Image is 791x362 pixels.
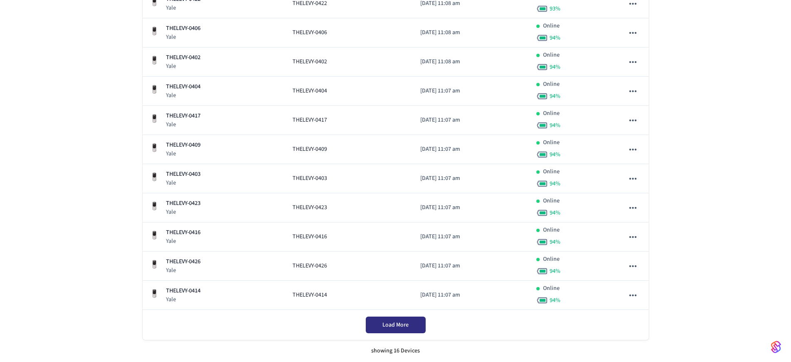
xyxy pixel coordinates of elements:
[143,340,649,362] div: showing 16 Devices
[166,257,201,266] p: THELEVY-0426
[382,321,409,329] span: Load More
[543,51,560,60] p: Online
[543,109,560,118] p: Online
[550,92,560,100] span: 94 %
[420,174,523,183] p: [DATE] 11:07 am
[166,266,201,275] p: Yale
[771,340,781,354] img: SeamLogoGradient.69752ec5.svg
[420,145,523,154] p: [DATE] 11:07 am
[166,141,201,150] p: THELEVY-0409
[149,230,159,240] img: Yale Assure Touchscreen Wifi Smart Lock, Satin Nickel, Front
[166,228,201,237] p: THELEVY-0416
[166,4,201,12] p: Yale
[550,267,560,275] span: 94 %
[293,232,327,241] span: THELEVY-0416
[420,28,523,37] p: [DATE] 11:08 am
[420,262,523,270] p: [DATE] 11:07 am
[550,63,560,71] span: 94 %
[166,287,201,295] p: THELEVY-0414
[166,170,201,179] p: THELEVY-0403
[543,80,560,89] p: Online
[149,289,159,299] img: Yale Assure Touchscreen Wifi Smart Lock, Satin Nickel, Front
[149,260,159,270] img: Yale Assure Touchscreen Wifi Smart Lock, Satin Nickel, Front
[293,116,327,125] span: THELEVY-0417
[166,62,201,70] p: Yale
[149,201,159,211] img: Yale Assure Touchscreen Wifi Smart Lock, Satin Nickel, Front
[293,291,327,300] span: THELEVY-0414
[420,232,523,241] p: [DATE] 11:07 am
[166,82,201,91] p: THELEVY-0404
[293,145,327,154] span: THELEVY-0409
[420,291,523,300] p: [DATE] 11:07 am
[543,255,560,264] p: Online
[293,262,327,270] span: THELEVY-0426
[293,28,327,37] span: THELEVY-0406
[550,209,560,217] span: 94 %
[166,199,201,208] p: THELEVY-0423
[293,203,327,212] span: THELEVY-0423
[293,87,327,95] span: THELEVY-0404
[166,208,201,216] p: Yale
[166,179,201,187] p: Yale
[543,197,560,205] p: Online
[149,55,159,65] img: Yale Assure Touchscreen Wifi Smart Lock, Satin Nickel, Front
[550,34,560,42] span: 94 %
[543,167,560,176] p: Online
[550,5,560,13] span: 93 %
[550,150,560,159] span: 94 %
[166,53,201,62] p: THELEVY-0402
[166,295,201,304] p: Yale
[166,91,201,100] p: Yale
[550,238,560,246] span: 94 %
[149,114,159,124] img: Yale Assure Touchscreen Wifi Smart Lock, Satin Nickel, Front
[166,120,201,129] p: Yale
[550,121,560,130] span: 94 %
[293,174,327,183] span: THELEVY-0403
[166,24,201,33] p: THELEVY-0406
[149,85,159,95] img: Yale Assure Touchscreen Wifi Smart Lock, Satin Nickel, Front
[166,150,201,158] p: Yale
[420,203,523,212] p: [DATE] 11:07 am
[293,57,327,66] span: THELEVY-0402
[420,87,523,95] p: [DATE] 11:07 am
[149,172,159,182] img: Yale Assure Touchscreen Wifi Smart Lock, Satin Nickel, Front
[543,226,560,235] p: Online
[543,138,560,147] p: Online
[149,143,159,153] img: Yale Assure Touchscreen Wifi Smart Lock, Satin Nickel, Front
[366,317,426,333] button: Load More
[543,284,560,293] p: Online
[166,33,201,41] p: Yale
[166,237,201,245] p: Yale
[149,26,159,36] img: Yale Assure Touchscreen Wifi Smart Lock, Satin Nickel, Front
[420,116,523,125] p: [DATE] 11:07 am
[543,22,560,30] p: Online
[550,296,560,305] span: 94 %
[550,180,560,188] span: 94 %
[166,112,201,120] p: THELEVY-0417
[420,57,523,66] p: [DATE] 11:08 am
